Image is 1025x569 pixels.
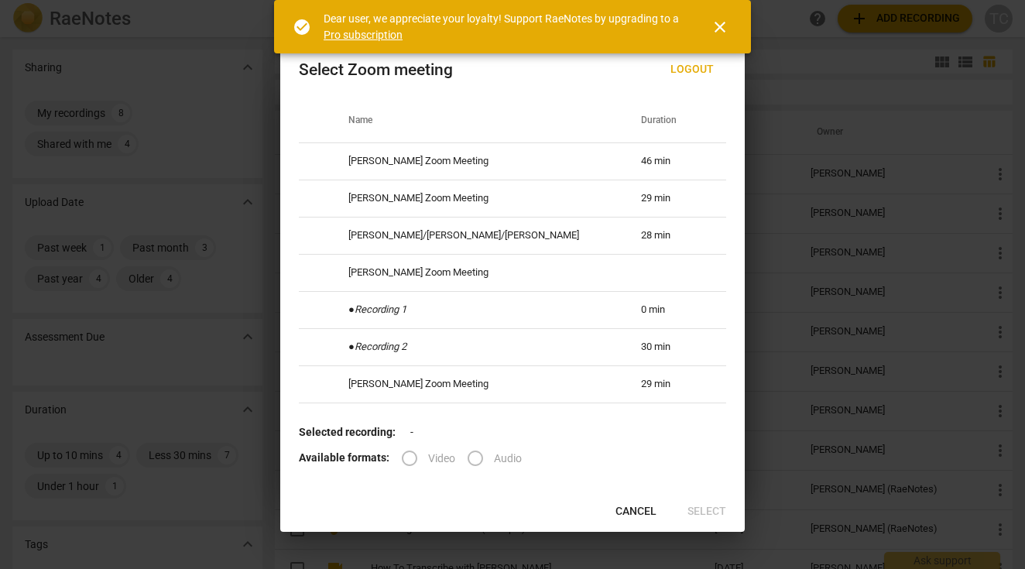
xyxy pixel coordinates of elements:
[330,99,622,142] th: Name
[711,18,729,36] span: close
[622,217,720,254] td: 28 min
[622,328,720,365] td: 30 min
[299,426,396,438] b: Selected recording:
[720,291,791,328] td: [DATE] 13:38
[720,180,791,217] td: [DATE] 10:03
[330,365,622,403] td: [PERSON_NAME] Zoom Meeting
[402,451,534,464] div: File type
[299,424,726,440] p: -
[720,328,791,365] td: [DATE] 13:38
[701,9,739,46] button: Close
[330,180,622,217] td: [PERSON_NAME] Zoom Meeting
[720,365,791,403] td: [DATE] 10:58
[720,99,791,142] th: Meeting time
[293,18,311,36] span: check_circle
[428,451,455,467] span: Video
[720,142,791,180] td: [DATE] 13:01
[324,29,403,41] a: Pro subscription
[330,328,622,365] td: ●
[330,254,622,291] td: [PERSON_NAME] Zoom Meeting
[720,217,791,254] td: [DATE] 10:00
[299,60,453,80] div: Select Zoom meeting
[330,403,622,440] td: [PERSON_NAME] Zoom Meeting
[330,142,622,180] td: [PERSON_NAME] Zoom Meeting
[330,217,622,254] td: [PERSON_NAME]/[PERSON_NAME]/[PERSON_NAME]
[494,451,522,467] span: Audio
[330,291,622,328] td: ●
[355,341,406,352] i: Recording 2
[622,365,720,403] td: 29 min
[355,303,406,315] i: Recording 1
[658,56,726,84] button: Logout
[324,11,683,43] div: Dear user, we appreciate your loyalty! Support RaeNotes by upgrading to a
[615,504,656,519] span: Cancel
[622,142,720,180] td: 46 min
[299,451,389,464] b: Available formats:
[603,498,669,526] button: Cancel
[622,180,720,217] td: 29 min
[670,62,714,77] span: Logout
[622,99,720,142] th: Duration
[622,291,720,328] td: 0 min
